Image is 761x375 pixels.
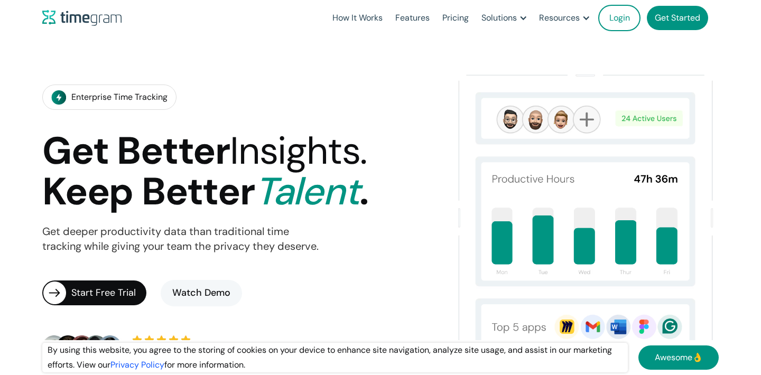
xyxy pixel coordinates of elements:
[598,5,641,31] a: Login
[255,167,359,216] span: Talent
[71,90,168,105] div: Enterprise Time Tracking
[42,343,628,372] div: By using this website, you agree to the storing of cookies on your device to enhance site navigat...
[647,6,708,30] a: Get Started
[161,280,242,306] a: Watch Demo
[638,345,719,370] a: Awesome👌
[481,11,517,25] div: Solutions
[230,126,367,175] span: Insights.
[42,224,319,254] p: Get deeper productivity data than traditional time tracking while giving your team the privacy th...
[71,286,146,301] div: Start Free Trial
[110,359,164,370] a: Privacy Policy
[539,11,580,25] div: Resources
[707,307,756,357] iframe: Tidio Chat
[42,131,368,212] h1: Get Better Keep Better .
[42,280,146,305] a: Start Free Trial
